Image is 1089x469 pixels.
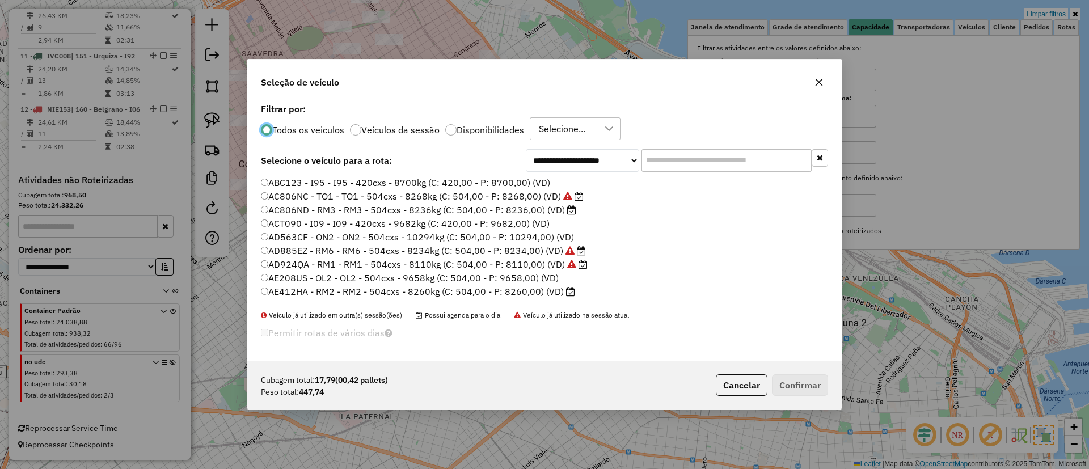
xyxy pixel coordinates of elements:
input: AC806NC - TO1 - TO1 - 504cxs - 8268kg (C: 504,00 - P: 8268,00) (VD) [261,192,268,200]
label: ACT090 - I09 - I09 - 420cxs - 9682kg (C: 420,00 - P: 9682,00) (VD) [261,217,550,230]
input: AC806ND - RM3 - RM3 - 504cxs - 8236kg (C: 504,00 - P: 8236,00) (VD) [261,206,268,213]
label: AE453QH - TO2 - TO2 - 504cxs - 8190kg (C: 504,00 - P: 8190,00) (VD) [261,298,572,312]
label: AC806NC - TO1 - TO1 - 504cxs - 8268kg (C: 504,00 - P: 8268,00) (VD) [261,189,584,203]
label: Permitir rotas de vários dias [261,322,392,344]
i: Possui agenda para o dia [563,301,572,310]
input: ABC123 - I95 - I95 - 420cxs - 8700kg (C: 420,00 - P: 8700,00) (VD) [261,179,268,186]
span: Cubagem total: [261,374,315,386]
label: ABC123 - I95 - I95 - 420cxs - 8700kg (C: 420,00 - P: 8700,00) (VD) [261,176,550,189]
label: AE208US - OL2 - OL2 - 504cxs - 9658kg (C: 504,00 - P: 9658,00) (VD) [261,271,559,285]
strong: Selecione o veículo para a rota: [261,155,392,166]
span: Seleção de veículo [261,75,339,89]
input: AE208US - OL2 - OL2 - 504cxs - 9658kg (C: 504,00 - P: 9658,00) (VD) [261,274,268,281]
input: ACT090 - I09 - I09 - 420cxs - 9682kg (C: 420,00 - P: 9682,00) (VD) [261,219,268,227]
input: AD563CF - ON2 - ON2 - 504cxs - 10294kg (C: 504,00 - P: 10294,00) (VD) [261,233,268,240]
strong: 447,74 [299,386,324,398]
input: Permitir rotas de vários dias [261,329,268,336]
input: AE412HA - RM2 - RM2 - 504cxs - 8260kg (C: 504,00 - P: 8260,00) (VD) [261,288,268,295]
input: AD924QA - RM1 - RM1 - 504cxs - 8110kg (C: 504,00 - P: 8110,00) (VD) [261,260,268,268]
label: AD885EZ - RM6 - RM6 - 504cxs - 8234kg (C: 504,00 - P: 8234,00) (VD) [261,244,586,257]
i: Possui agenda para o dia [566,287,575,296]
button: Cancelar [716,374,767,396]
input: AD885EZ - RM6 - RM6 - 504cxs - 8234kg (C: 504,00 - P: 8234,00) (VD) [261,247,268,254]
div: Selecione... [535,118,589,140]
span: Veículo já utilizado na sessão atual [514,311,629,319]
span: Peso total: [261,386,299,398]
label: Disponibilidades [457,125,524,134]
strong: 17,79 [315,374,388,386]
label: AE412HA - RM2 - RM2 - 504cxs - 8260kg (C: 504,00 - P: 8260,00) (VD) [261,285,575,298]
i: Veículo já utilizado na sessão atual [567,260,576,269]
i: Possui agenda para o dia [575,192,584,201]
span: (00,42 pallets) [335,375,388,385]
i: Possui agenda para o dia [577,246,586,255]
i: Veículo já utilizado na sessão atual [565,246,575,255]
span: Possui agenda para o dia [416,311,500,319]
i: Veículo já utilizado na sessão atual [563,192,572,201]
label: Todos os veiculos [272,125,344,134]
label: Veículos da sessão [361,125,440,134]
i: Possui agenda para o dia [579,260,588,269]
label: AC806ND - RM3 - RM3 - 504cxs - 8236kg (C: 504,00 - P: 8236,00) (VD) [261,203,576,217]
i: Selecione pelo menos um veículo [385,328,392,337]
label: AD924QA - RM1 - RM1 - 504cxs - 8110kg (C: 504,00 - P: 8110,00) (VD) [261,257,588,271]
i: Possui agenda para o dia [567,205,576,214]
label: Filtrar por: [261,102,828,116]
span: Veículo já utilizado em outra(s) sessão(ões) [261,311,402,319]
label: AD563CF - ON2 - ON2 - 504cxs - 10294kg (C: 504,00 - P: 10294,00) (VD) [261,230,574,244]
